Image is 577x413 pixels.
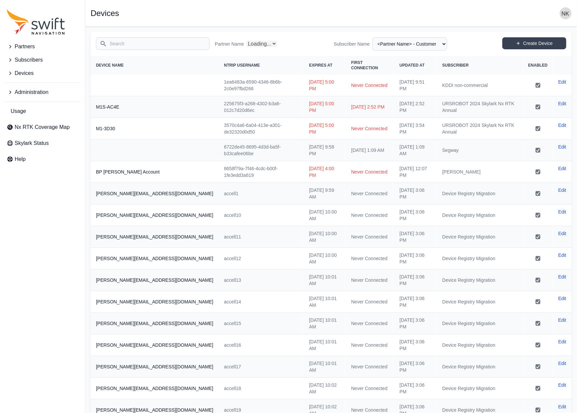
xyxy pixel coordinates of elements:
[309,63,332,68] span: Expires At
[394,356,437,378] td: [DATE] 3:06 PM
[15,155,26,163] span: Help
[394,96,437,118] td: [DATE] 2:52 PM
[437,248,523,269] td: Device Registry Migration
[219,140,304,161] td: 6722de45-8695-4d3d-ba5f-b33cafee06be
[394,334,437,356] td: [DATE] 3:06 PM
[560,7,572,19] img: user photo
[558,187,566,194] a: Edit
[304,313,346,334] td: [DATE] 10:01 AM
[304,161,346,183] td: [DATE] 4:00 PM
[304,183,346,205] td: [DATE] 9:59 AM
[346,291,394,313] td: Never Connected
[91,205,219,226] th: [PERSON_NAME][EMAIL_ADDRESS][DOMAIN_NAME]
[437,226,523,248] td: Device Registry Migration
[4,105,81,118] a: Usage
[394,313,437,334] td: [DATE] 3:06 PM
[91,118,219,140] th: M1-3D30
[219,183,304,205] td: accell1
[219,291,304,313] td: accell14
[219,75,304,96] td: 1ea6483a-6590-4346-8b6b-2c0e97fbd266
[558,403,566,410] a: Edit
[219,313,304,334] td: accell15
[15,56,43,64] span: Subscribers
[4,40,81,53] button: Partners
[91,334,219,356] th: [PERSON_NAME][EMAIL_ADDRESS][DOMAIN_NAME]
[437,118,523,140] td: URSROBOT 2024 Skylark Nx RTK Annual
[372,37,447,51] select: Subscriber
[558,252,566,258] a: Edit
[558,273,566,280] a: Edit
[437,334,523,356] td: Device Registry Migration
[346,118,394,140] td: Never Connected
[346,248,394,269] td: Never Connected
[219,205,304,226] td: accell10
[558,338,566,345] a: Edit
[437,96,523,118] td: URSROBOT 2024 Skylark Nx RTK Annual
[219,118,304,140] td: 3570c4a6-6a04-413e-a301-de32320d0d50
[437,291,523,313] td: Device Registry Migration
[558,100,566,107] a: Edit
[91,313,219,334] th: [PERSON_NAME][EMAIL_ADDRESS][DOMAIN_NAME]
[304,248,346,269] td: [DATE] 10:00 AM
[304,226,346,248] td: [DATE] 10:00 AM
[15,139,49,147] span: Skylark Status
[219,356,304,378] td: accell17
[558,360,566,367] a: Edit
[4,153,81,166] a: Help
[304,75,346,96] td: [DATE] 5:00 PM
[346,75,394,96] td: Never Connected
[437,356,523,378] td: Device Registry Migration
[304,291,346,313] td: [DATE] 10:01 AM
[304,356,346,378] td: [DATE] 10:01 AM
[346,356,394,378] td: Never Connected
[523,56,553,75] th: Enabled
[91,356,219,378] th: [PERSON_NAME][EMAIL_ADDRESS][DOMAIN_NAME]
[219,56,304,75] th: NTRIP Username
[4,121,81,134] a: Nx RTK Coverage Map
[437,269,523,291] td: Device Registry Migration
[437,140,523,161] td: Segway
[91,248,219,269] th: [PERSON_NAME][EMAIL_ADDRESS][DOMAIN_NAME]
[96,37,210,50] input: Search
[437,378,523,399] td: Device Registry Migration
[304,269,346,291] td: [DATE] 10:01 AM
[304,140,346,161] td: [DATE] 9:58 PM
[394,205,437,226] td: [DATE] 3:06 PM
[558,144,566,150] a: Edit
[4,86,81,99] button: Administration
[394,291,437,313] td: [DATE] 3:06 PM
[558,230,566,237] a: Edit
[394,140,437,161] td: [DATE] 1:09 AM
[334,41,370,47] label: Subscriber Name
[91,56,219,75] th: Device Name
[346,161,394,183] td: Never Connected
[558,317,566,323] a: Edit
[215,41,244,47] label: Partner Name
[394,378,437,399] td: [DATE] 3:06 PM
[11,107,26,115] span: Usage
[558,122,566,129] a: Edit
[346,226,394,248] td: Never Connected
[437,205,523,226] td: Device Registry Migration
[394,75,437,96] td: [DATE] 9:51 PM
[394,118,437,140] td: [DATE] 3:54 PM
[4,67,81,80] button: Devices
[304,378,346,399] td: [DATE] 10:02 AM
[437,183,523,205] td: Device Registry Migration
[437,161,523,183] td: [PERSON_NAME]
[502,37,566,49] a: Create Device
[394,226,437,248] td: [DATE] 3:06 PM
[346,378,394,399] td: Never Connected
[15,43,35,51] span: Partners
[219,269,304,291] td: accell13
[346,334,394,356] td: Never Connected
[15,123,70,131] span: Nx RTK Coverage Map
[394,161,437,183] td: [DATE] 12:07 PM
[304,334,346,356] td: [DATE] 10:01 AM
[558,165,566,172] a: Edit
[558,382,566,388] a: Edit
[558,295,566,302] a: Edit
[219,226,304,248] td: accell11
[4,137,81,150] a: Skylark Status
[346,205,394,226] td: Never Connected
